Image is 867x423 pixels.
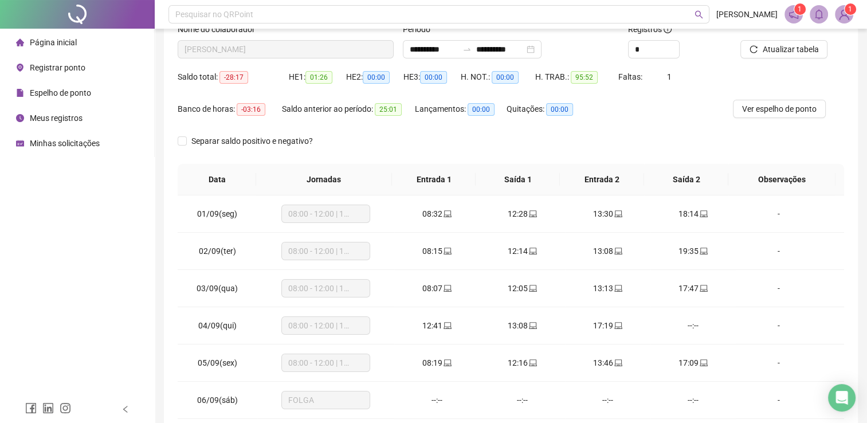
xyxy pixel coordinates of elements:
span: 06/09(sáb) [197,395,238,405]
span: Atualizar tabela [762,43,818,56]
span: -03:16 [237,103,265,116]
div: 17:47 [660,282,727,295]
span: Ver espelho de ponto [742,103,817,115]
span: 08:00 - 12:00 | 13:00 - 18:00 [288,205,363,222]
th: Data [178,164,256,195]
div: 13:13 [574,282,641,295]
button: Atualizar tabela [740,40,827,58]
label: Nome do colaborador [178,23,262,36]
div: 08:07 [403,282,470,295]
span: [PERSON_NAME] [716,8,778,21]
div: Saldo total: [178,70,289,84]
div: 13:08 [489,319,556,332]
span: schedule [16,139,24,147]
div: 12:28 [489,207,556,220]
div: 08:19 [403,357,470,369]
span: 00:00 [420,71,447,84]
span: laptop [699,247,708,255]
span: left [121,405,130,413]
span: laptop [613,247,622,255]
div: 12:14 [489,245,556,257]
span: 1 [667,72,672,81]
span: notification [788,9,799,19]
div: - [745,394,813,406]
span: reload [750,45,758,53]
span: 02/09(ter) [199,246,236,256]
div: H. NOT.: [461,70,535,84]
span: file [16,89,24,97]
div: Open Intercom Messenger [828,384,856,412]
span: laptop [613,210,622,218]
span: facebook [25,402,37,414]
th: Jornadas [256,164,392,195]
img: 89433 [835,6,853,23]
span: laptop [528,210,537,218]
div: 08:32 [403,207,470,220]
span: 08:00 - 12:00 | 13:00 - 17:00 [288,354,363,371]
th: Saída 2 [644,164,728,195]
th: Saída 1 [476,164,560,195]
span: laptop [528,284,537,292]
div: - [745,245,813,257]
div: - [745,357,813,369]
div: - [745,319,813,332]
span: laptop [699,210,708,218]
span: 03/09(qua) [197,284,238,293]
div: --:-- [403,394,470,406]
span: 01:26 [305,71,332,84]
div: 17:09 [660,357,727,369]
span: Meus registros [30,113,83,123]
span: bell [814,9,824,19]
span: home [16,38,24,46]
span: 08:00 - 12:00 | 13:00 - 18:00 [288,317,363,334]
th: Observações [728,164,835,195]
div: 13:08 [574,245,641,257]
span: laptop [528,247,537,255]
span: laptop [699,284,708,292]
div: - [745,282,813,295]
span: 1 [848,5,852,13]
span: 00:00 [363,71,390,84]
div: Quitações: [507,103,590,116]
span: 1 [798,5,802,13]
span: Faltas: [618,72,644,81]
button: Ver espelho de ponto [733,100,826,118]
span: laptop [613,359,622,367]
span: FOLGA [288,391,363,409]
span: Registrar ponto [30,63,85,72]
div: 17:19 [574,319,641,332]
div: 12:16 [489,357,556,369]
span: 00:00 [492,71,519,84]
div: HE 3: [403,70,461,84]
div: 08:15 [403,245,470,257]
sup: Atualize o seu contato no menu Meus Dados [845,3,856,15]
span: clock-circle [16,114,24,122]
span: laptop [442,247,452,255]
span: search [695,10,703,19]
span: Observações [737,173,826,186]
span: -28:17 [219,71,248,84]
div: Lançamentos: [415,103,507,116]
span: 25:01 [375,103,402,116]
span: info-circle [664,25,672,33]
div: 13:46 [574,357,641,369]
span: Espelho de ponto [30,88,91,97]
div: --:-- [660,394,727,406]
span: to [462,45,472,54]
span: laptop [442,210,452,218]
div: 19:35 [660,245,727,257]
div: 18:14 [660,207,727,220]
div: HE 1: [289,70,346,84]
span: laptop [442,322,452,330]
div: 13:30 [574,207,641,220]
span: 01/09(seg) [197,209,237,218]
div: Saldo anterior ao período: [282,103,415,116]
span: 00:00 [546,103,573,116]
span: laptop [442,359,452,367]
span: 95:52 [571,71,598,84]
span: laptop [442,284,452,292]
div: --:-- [660,319,727,332]
span: laptop [528,359,537,367]
span: Minhas solicitações [30,139,100,148]
th: Entrada 2 [560,164,644,195]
